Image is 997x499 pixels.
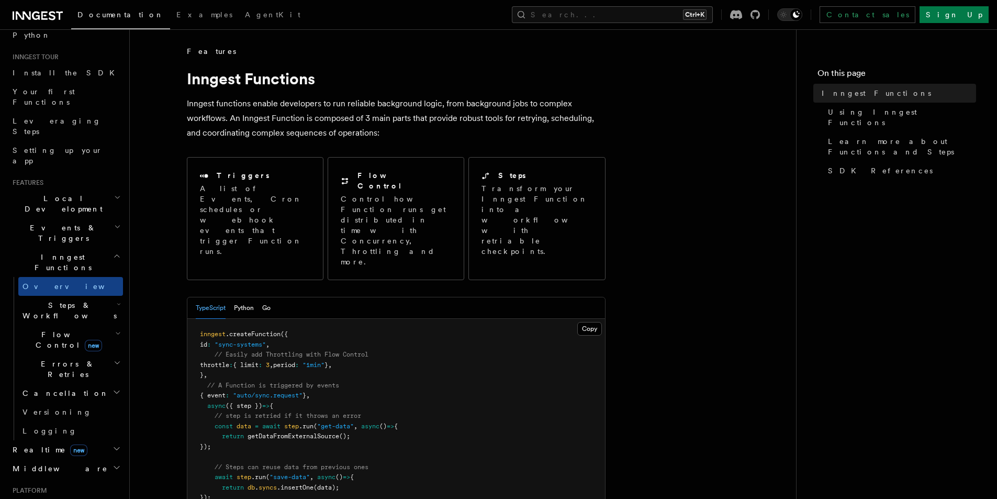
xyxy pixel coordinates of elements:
a: Using Inngest Functions [824,103,976,132]
span: }); [200,443,211,450]
div: Inngest Functions [8,277,123,440]
span: // step is retried if it throws an error [215,412,361,419]
span: async [361,423,379,430]
h1: Inngest Functions [187,69,606,88]
span: : [259,361,262,369]
span: Inngest tour [8,53,59,61]
span: , [266,341,270,348]
span: Realtime [8,445,87,455]
span: Local Development [8,193,114,214]
span: await [215,473,233,481]
span: new [70,445,87,456]
button: Local Development [8,189,123,218]
button: Toggle dark mode [777,8,802,21]
a: SDK References [824,161,976,180]
span: { event [200,392,226,399]
span: Your first Functions [13,87,75,106]
kbd: Ctrl+K [683,9,707,20]
span: () [335,473,343,481]
span: , [204,371,207,379]
span: Using Inngest Functions [828,107,976,128]
h2: Flow Control [357,170,451,191]
span: "auto/sync.request" [233,392,303,399]
span: period [273,361,295,369]
button: Errors & Retries [18,354,123,384]
span: // A Function is triggered by events [207,382,339,389]
a: Leveraging Steps [8,112,123,141]
span: : [207,341,211,348]
span: return [222,484,244,491]
span: // Easily add Throttling with Flow Control [215,351,368,358]
span: .run [251,473,266,481]
button: Go [262,297,271,319]
span: .insertOne [277,484,313,491]
span: db [248,484,255,491]
a: Logging [18,422,123,440]
span: : [229,361,233,369]
span: return [222,433,244,440]
h4: On this page [817,67,976,84]
span: Overview [23,282,130,291]
span: Examples [176,10,232,19]
span: ( [313,423,317,430]
span: await [262,423,281,430]
p: Transform your Inngest Function into a workflow with retriable checkpoints. [481,183,593,257]
span: .createFunction [226,330,281,338]
span: } [200,371,204,379]
button: Python [234,297,254,319]
span: "sync-systems" [215,341,266,348]
span: . [255,484,259,491]
span: Inngest Functions [822,88,931,98]
span: getDataFromExternalSource [248,433,339,440]
button: Search...Ctrl+K [512,6,713,23]
span: Documentation [77,10,164,19]
span: Steps & Workflows [18,300,117,321]
span: => [387,423,394,430]
span: Errors & Retries [18,359,114,380]
span: Install the SDK [13,69,121,77]
span: => [262,402,270,409]
span: const [215,423,233,430]
span: Inngest Functions [8,252,113,273]
span: { limit [233,361,259,369]
a: Setting up your app [8,141,123,170]
span: step [284,423,299,430]
span: => [343,473,350,481]
span: Events & Triggers [8,223,114,243]
span: : [295,361,299,369]
span: Middleware [8,463,108,474]
span: () [379,423,387,430]
h2: Triggers [217,170,270,181]
span: , [306,392,310,399]
span: , [328,361,332,369]
span: id [200,341,207,348]
span: } [324,361,328,369]
a: Your first Functions [8,82,123,112]
span: Versioning [23,408,92,416]
a: Flow ControlControl how Function runs get distributed in time with Concurrency, Throttling and more. [328,157,464,280]
span: , [310,473,313,481]
a: AgentKit [239,3,307,28]
span: Features [8,179,43,187]
span: async [207,402,226,409]
span: syncs [259,484,277,491]
a: Install the SDK [8,63,123,82]
span: Python [13,31,51,39]
p: Inngest functions enable developers to run reliable background logic, from background jobs to com... [187,96,606,140]
span: Logging [23,427,77,435]
span: .run [299,423,313,430]
span: AgentKit [245,10,300,19]
p: A list of Events, Cron schedules or webhook events that trigger Function runs. [200,183,310,257]
h2: Steps [498,170,526,181]
span: 3 [266,361,270,369]
span: , [270,361,273,369]
span: Features [187,46,236,57]
button: Realtimenew [8,440,123,459]
button: TypeScript [196,297,226,319]
p: Control how Function runs get distributed in time with Concurrency, Throttling and more. [341,194,451,267]
span: = [255,423,259,430]
button: Flow Controlnew [18,325,123,354]
button: Middleware [8,459,123,478]
span: Setting up your app [13,146,103,165]
span: (); [339,433,350,440]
